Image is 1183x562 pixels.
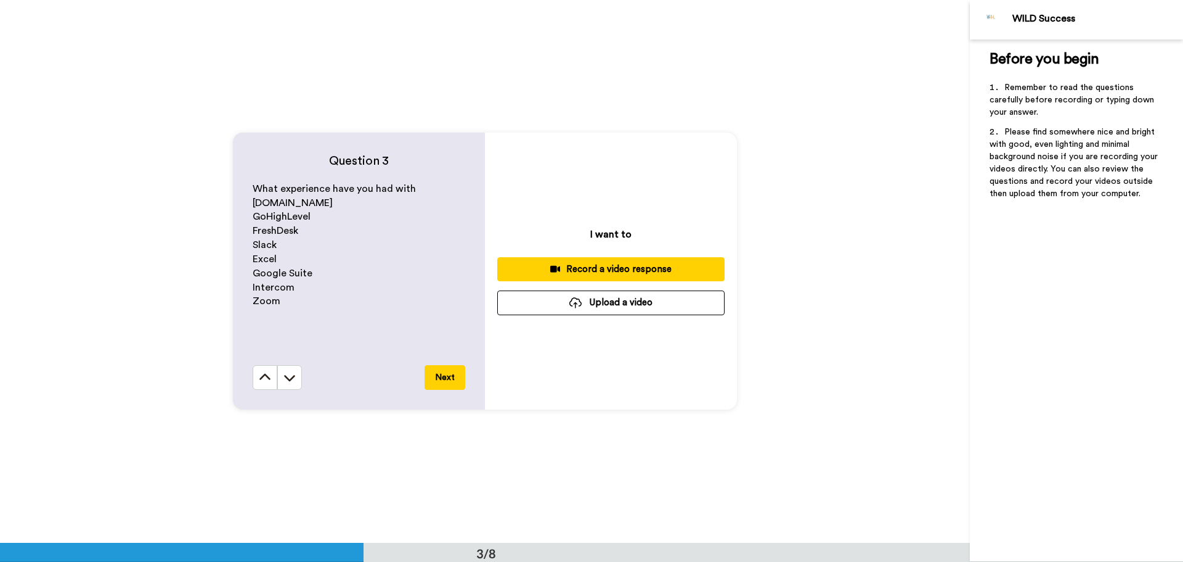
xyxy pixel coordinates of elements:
span: Google Suite [253,268,312,278]
div: 3/8 [457,545,516,562]
button: Record a video response [497,257,725,281]
span: [DOMAIN_NAME] [253,198,333,208]
span: Slack [253,240,277,250]
h4: Question 3 [253,152,465,170]
span: Excel [253,254,277,264]
p: I want to [590,227,632,242]
button: Upload a video [497,291,725,315]
span: FreshDesk [253,226,298,236]
span: Remember to read the questions carefully before recording or typing down your answer. [990,83,1157,117]
span: What experience have you had with [253,184,416,194]
img: Profile Image [977,5,1006,35]
span: Intercom [253,283,295,292]
span: GoHighLevel [253,212,311,221]
div: Record a video response [507,263,715,276]
div: WILD Success [1012,13,1182,25]
span: Before you begin [990,52,1099,67]
span: Zoom [253,296,280,306]
span: Please find somewhere nice and bright with good, even lighting and minimal background noise if yo... [990,128,1160,198]
button: Next [425,365,465,390]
